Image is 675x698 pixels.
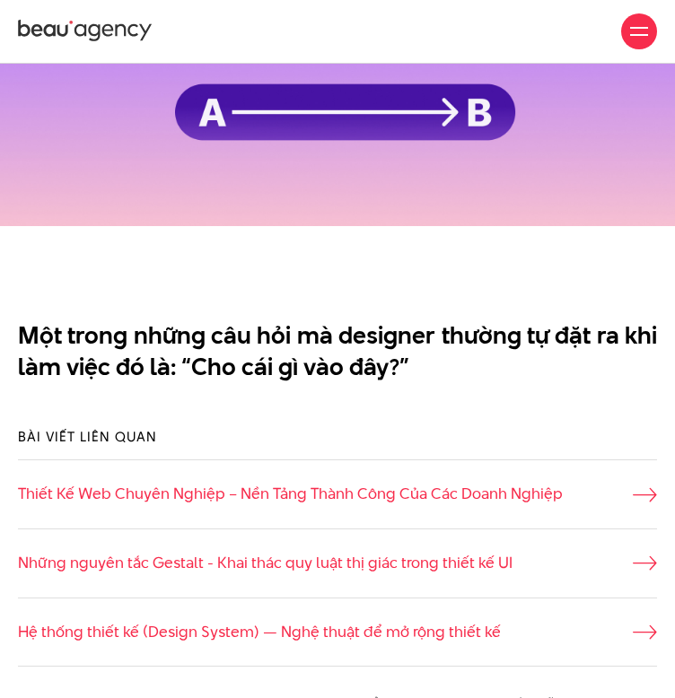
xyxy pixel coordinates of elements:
a: Những nguyên tắc Gestalt - Khai thác quy luật thị giác trong thiết kế UI [18,552,657,575]
strong: Cho cái gì vào đây? [191,350,399,383]
a: Hệ thống thiết kế (Design System) — Nghệ thuật để mở rộng thiết kế [18,621,657,644]
p: Một trong những câu hỏi mà designer thường tự đặt ra khi làm việc đó là: “ ” [18,320,657,382]
a: Thiết Kế Web Chuyên Nghiệp – Nền Tảng Thành Công Của Các Doanh Nghiệp [18,483,657,506]
h3: Bài viết liên quan [18,427,657,446]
